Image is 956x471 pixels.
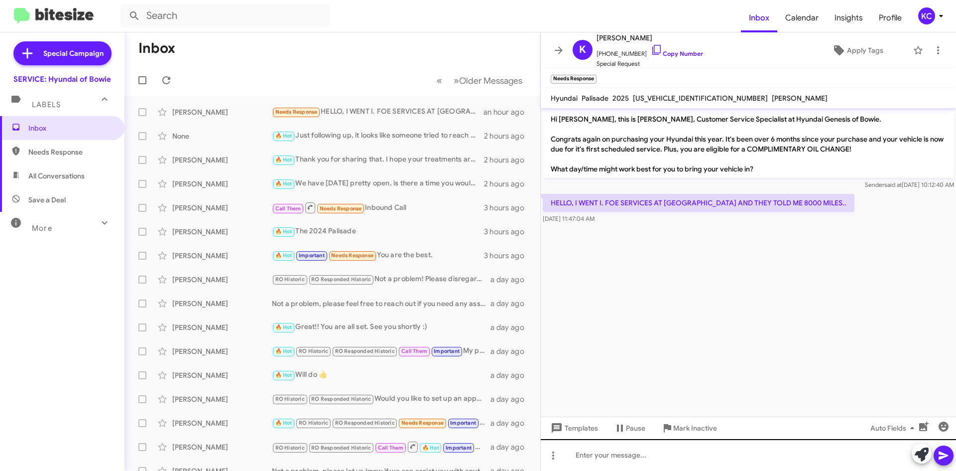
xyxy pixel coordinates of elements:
span: K [579,42,586,58]
span: Sender [DATE] 10:12:40 AM [865,181,954,188]
span: said at [884,181,902,188]
span: Important [450,420,476,426]
div: [PERSON_NAME] [172,370,272,380]
span: 🔥 Hot [422,445,439,451]
div: [PERSON_NAME] [172,251,272,261]
div: My pleasure! [272,345,490,357]
div: Great!! You are all set. See you shortly :) [272,321,490,333]
span: Pause [626,419,645,437]
span: Hyundai [551,94,578,103]
span: Important [434,348,460,354]
div: [PERSON_NAME] [172,346,272,356]
button: Pause [606,419,653,437]
div: [PERSON_NAME] [172,275,272,285]
span: 🔥 Hot [275,228,292,235]
div: SERVICE: Hyundai of Bowie [13,74,111,84]
span: RO Responded Historic [311,276,371,283]
div: 3 hours ago [484,251,532,261]
span: Needs Response [401,420,444,426]
div: Thank you for sharing that. I hope your treatments are going as well as possible. I understand th... [272,154,484,165]
span: [US_VEHICLE_IDENTIFICATION_NUMBER] [633,94,768,103]
span: Older Messages [459,75,522,86]
span: [PERSON_NAME] [597,32,703,44]
h1: Inbox [138,40,175,56]
span: Important [299,252,325,259]
div: Just following up, it looks like someone tried to reach out and left a voicemail. Please let me k... [272,130,484,142]
input: Search [120,4,330,28]
div: Will do 👍 [272,369,490,381]
span: 🔥 Hot [275,348,292,354]
span: 2025 [612,94,629,103]
div: 3 hours ago [484,227,532,237]
div: You are the best. [272,250,484,261]
button: Previous [431,70,448,91]
span: Needs Response [28,147,113,157]
span: Special Request [597,59,703,69]
a: Inbox [741,3,777,32]
span: Templates [549,419,598,437]
span: 🔥 Hot [275,133,292,139]
div: [PERSON_NAME] [172,442,272,452]
span: [PHONE_NUMBER] [597,44,703,59]
div: an hour ago [483,107,532,117]
div: KC [918,7,935,24]
span: Palisade [582,94,608,103]
div: My pleasure! You are all set for 8:15 am [DATE]. [272,441,490,453]
div: [PERSON_NAME] [172,107,272,117]
button: KC [910,7,945,24]
div: [PERSON_NAME] [172,418,272,428]
div: Inbound Call [272,201,484,214]
span: RO Responded Historic [311,445,371,451]
span: 🔥 Hot [275,157,292,163]
span: RO Responded Historic [335,420,395,426]
span: All Conversations [28,171,85,181]
span: [PERSON_NAME] [772,94,828,103]
span: 🔥 Hot [275,252,292,259]
div: [PERSON_NAME] [172,203,272,213]
div: a day ago [490,370,532,380]
div: a day ago [490,418,532,428]
span: Needs Response [320,205,362,212]
a: Profile [871,3,910,32]
div: None [172,131,272,141]
a: Insights [827,3,871,32]
button: Apply Tags [806,41,908,59]
div: 2 hours ago [484,131,532,141]
div: [PERSON_NAME] [172,227,272,237]
span: Call Them [401,348,427,354]
span: RO Historic [299,420,328,426]
div: HELLO, I WENT I. FOE SERVICES AT [GEOGRAPHIC_DATA] AND THEY TOLD ME 8000 MILES.. [272,106,483,118]
span: 🔥 Hot [275,180,292,187]
div: 3 hours ago [484,203,532,213]
div: [PERSON_NAME] [172,179,272,189]
span: RO Historic [275,445,305,451]
div: Not a problem! Please disregard the system generated text messages [272,274,490,285]
div: [PERSON_NAME] [172,155,272,165]
a: Copy Number [651,50,703,57]
span: Auto Fields [870,419,918,437]
nav: Page navigation example [431,70,528,91]
span: More [32,224,52,233]
div: [PERSON_NAME] [172,394,272,404]
div: a day ago [490,322,532,332]
span: RO Responded Historic [335,348,395,354]
a: Calendar [777,3,827,32]
span: Labels [32,100,61,109]
span: Important [446,445,472,451]
div: a day ago [490,299,532,309]
div: The 2024 Palisade [272,226,484,237]
span: RO Historic [299,348,328,354]
div: 2 hours ago [484,179,532,189]
p: HELLO, I WENT I. FOE SERVICES AT [GEOGRAPHIC_DATA] AND THEY TOLD ME 8000 MILES.. [543,194,854,212]
span: 🔥 Hot [275,420,292,426]
span: « [437,74,442,87]
div: [PERSON_NAME] [172,299,272,309]
span: Special Campaign [43,48,104,58]
span: Save a Deal [28,195,66,205]
button: Auto Fields [862,419,926,437]
button: Next [448,70,528,91]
